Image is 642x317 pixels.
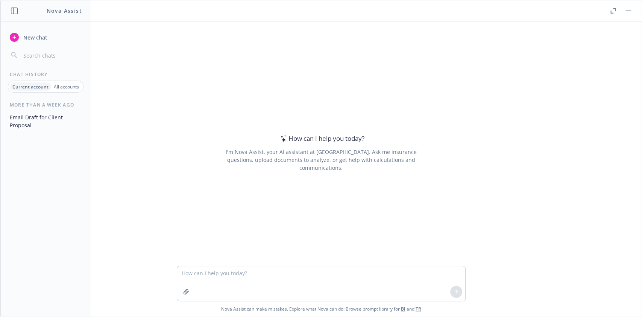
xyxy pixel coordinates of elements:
span: Nova Assist can make mistakes. Explore what Nova can do: Browse prompt library for and [3,301,639,317]
div: More than a week ago [1,102,91,108]
div: How can I help you today? [278,134,364,143]
p: Current account [12,84,49,90]
h1: Nova Assist [47,7,82,15]
button: Email Draft for Client Proposal [7,111,85,131]
p: All accounts [54,84,79,90]
div: I'm Nova Assist, your AI assistant at [GEOGRAPHIC_DATA]. Ask me insurance questions, upload docum... [215,148,427,172]
div: Chat History [1,71,91,78]
button: New chat [7,30,85,44]
a: TR [416,306,421,312]
a: BI [401,306,405,312]
span: New chat [22,34,47,41]
input: Search chats [22,50,82,61]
